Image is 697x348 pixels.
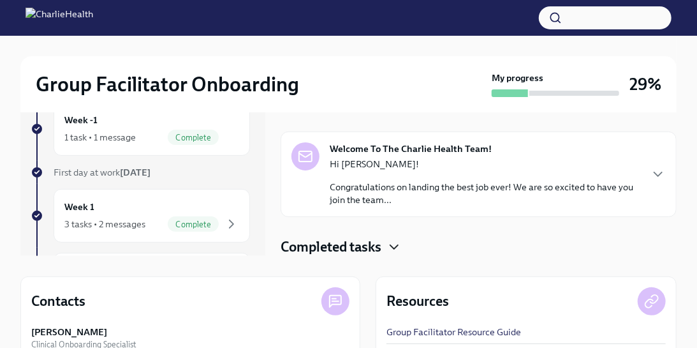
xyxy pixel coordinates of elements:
p: Congratulations on landing the best job ever! We are so excited to have you join the team... [330,181,640,206]
div: 1 task • 1 message [64,131,136,144]
h6: Week 1 [64,200,94,214]
h2: Group Facilitator Onboarding [36,72,299,97]
h4: Completed tasks [281,238,381,257]
h4: Contacts [31,292,85,311]
span: Complete [168,220,219,229]
strong: [PERSON_NAME] [31,326,107,338]
span: Complete [168,133,219,142]
strong: Welcome To The Charlie Health Team! [330,142,492,155]
a: Week -11 task • 1 messageComplete [31,102,250,156]
h3: 29% [629,73,661,96]
img: CharlieHealth [26,8,93,28]
span: First day at work [54,167,150,178]
strong: [DATE] [120,167,150,178]
a: First day at work[DATE] [31,166,250,179]
p: Hi [PERSON_NAME]! [330,158,640,170]
h6: Week -1 [64,113,98,127]
div: Completed tasks [281,238,677,257]
strong: My progress [492,72,543,84]
a: Week 13 tasks • 2 messagesComplete [31,189,250,243]
a: Group Facilitator Resource Guide [386,326,521,338]
div: 3 tasks • 2 messages [64,218,145,231]
h4: Resources [386,292,449,311]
